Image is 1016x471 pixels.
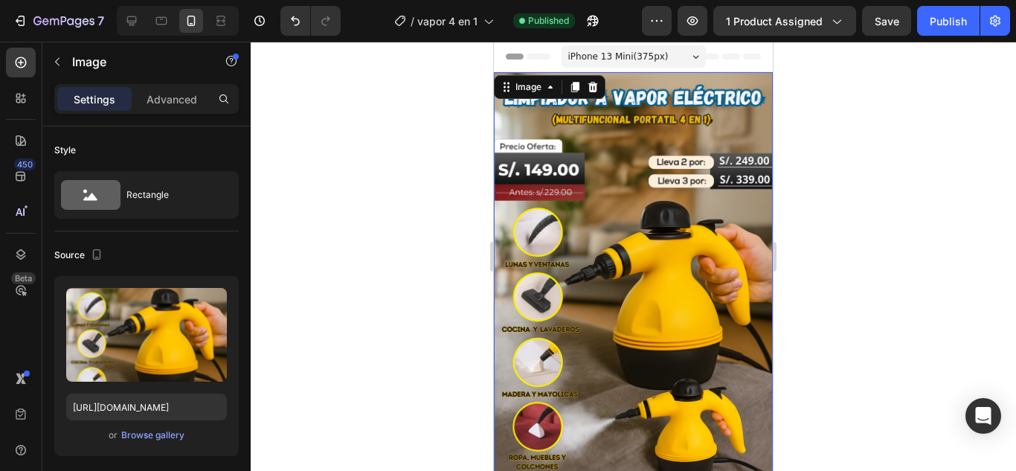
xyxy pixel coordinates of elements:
[97,12,104,30] p: 7
[109,426,118,444] span: or
[54,144,76,157] div: Style
[126,178,217,212] div: Rectangle
[917,6,980,36] button: Publish
[862,6,911,36] button: Save
[494,42,773,471] iframe: Design area
[6,6,111,36] button: 7
[54,246,106,266] div: Source
[713,6,856,36] button: 1 product assigned
[11,272,36,284] div: Beta
[726,13,823,29] span: 1 product assigned
[411,13,414,29] span: /
[280,6,341,36] div: Undo/Redo
[875,15,899,28] span: Save
[66,394,227,420] input: https://example.com/image.jpg
[120,428,185,443] button: Browse gallery
[66,288,227,382] img: preview-image
[965,398,1001,434] div: Open Intercom Messenger
[121,429,184,442] div: Browse gallery
[930,13,967,29] div: Publish
[417,13,478,29] span: vapor 4 en 1
[147,92,197,107] p: Advanced
[74,92,115,107] p: Settings
[528,14,569,28] span: Published
[72,53,199,71] p: Image
[14,158,36,170] div: 450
